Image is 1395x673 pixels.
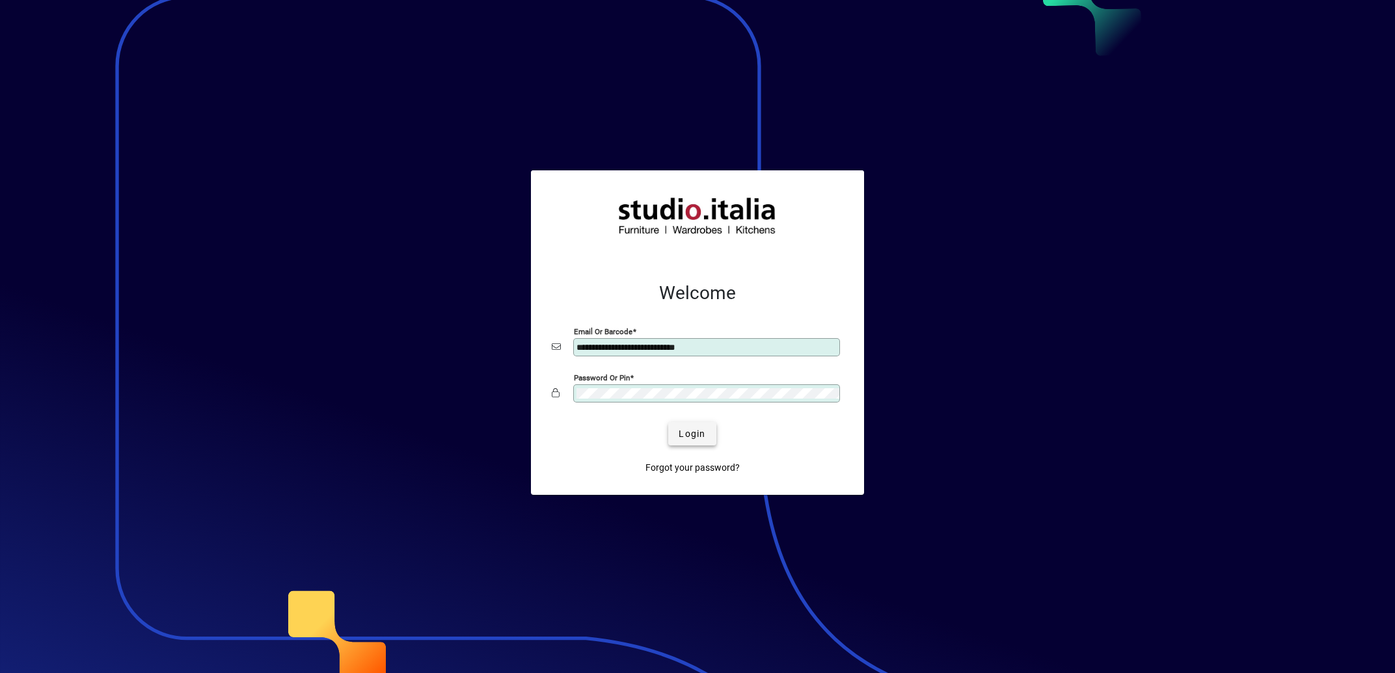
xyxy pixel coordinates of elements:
button: Login [668,422,716,445]
span: Login [679,427,705,441]
a: Forgot your password? [640,456,745,479]
mat-label: Email or Barcode [574,327,632,336]
span: Forgot your password? [645,461,740,475]
mat-label: Password or Pin [574,373,630,382]
h2: Welcome [552,282,843,304]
